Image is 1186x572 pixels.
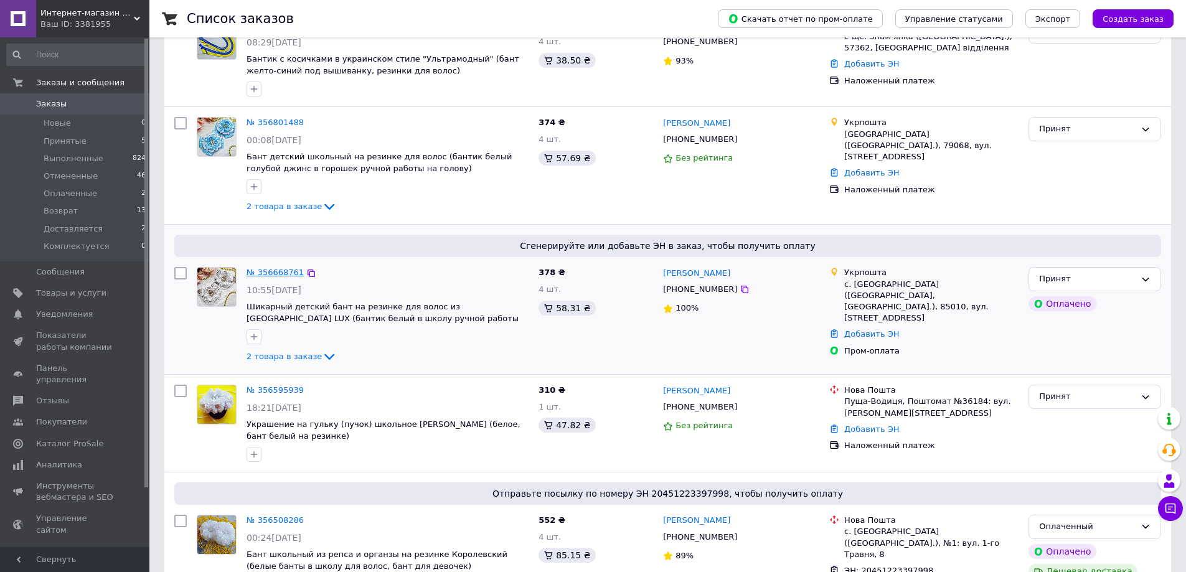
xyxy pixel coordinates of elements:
div: Принят [1039,273,1136,286]
div: Наложенный платеж [844,440,1019,451]
span: 0 [141,118,146,129]
div: Укрпошта [844,117,1019,128]
span: Покупатели [36,416,87,428]
div: с-ще. Знам'янка ([GEOGRAPHIC_DATA].), 57362, [GEOGRAPHIC_DATA] відділення [844,31,1019,54]
span: 2 товара в заказе [247,352,322,361]
span: 0 [141,241,146,252]
a: [PERSON_NAME] [663,118,730,129]
span: Отправьте посылку по номеру ЭН 20451223397998, чтобы получить оплату [179,487,1156,500]
span: Отзывы [36,395,69,406]
span: 4 шт. [539,134,561,144]
span: Отмененные [44,171,98,182]
span: 552 ₴ [539,515,565,525]
a: № 356595939 [247,385,304,395]
img: Фото товару [197,21,236,59]
span: 1 шт. [539,402,561,411]
img: Фото товару [197,268,236,306]
button: Чат с покупателем [1158,496,1183,521]
span: Каталог ProSale [36,438,103,449]
div: [PHONE_NUMBER] [661,281,740,298]
span: 18:21[DATE] [247,403,301,413]
span: 378 ₴ [539,268,565,277]
span: Показатели работы компании [36,330,115,352]
span: Заказы [36,98,67,110]
div: Принят [1039,123,1136,136]
span: 4 шт. [539,532,561,542]
span: Новые [44,118,71,129]
span: Интернет-магазин "Лотос" [40,7,134,19]
span: Принятые [44,136,87,147]
a: Фото товару [197,515,237,555]
span: Создать заказ [1103,14,1164,24]
a: Добавить ЭН [844,168,899,177]
span: 5 [141,136,146,147]
span: 10:55[DATE] [247,285,301,295]
span: 46 [137,171,146,182]
div: [GEOGRAPHIC_DATA] ([GEOGRAPHIC_DATA].), 79068, вул. [STREET_ADDRESS] [844,129,1019,163]
span: Комплектуется [44,241,109,252]
span: 310 ₴ [539,385,565,395]
a: [PERSON_NAME] [663,385,730,397]
a: Бант детский школьный на резинке для волос (бантик белый голубой джинс в горошек ручной работы на... [247,152,512,173]
span: Аналитика [36,459,82,471]
span: Скачать отчет по пром-оплате [728,13,873,24]
div: Наложенный платеж [844,184,1019,195]
span: 00:24[DATE] [247,533,301,543]
div: Оплачено [1028,296,1096,311]
button: Создать заказ [1093,9,1174,28]
a: Бант школьный из репса и органзы на резинке Королевский (белые банты в школу для волос, бант для ... [247,550,507,571]
button: Управление статусами [895,9,1013,28]
a: 2 товара в заказе [247,352,337,361]
a: Добавить ЭН [844,424,899,434]
a: Добавить ЭН [844,59,899,68]
span: 374 ₴ [539,118,565,127]
span: Оплаченные [44,188,97,199]
span: 824 [133,153,146,164]
span: Без рейтинга [675,421,733,430]
div: [PHONE_NUMBER] [661,529,740,545]
div: 85.15 ₴ [539,548,595,563]
span: 08:29[DATE] [247,37,301,47]
button: Экспорт [1025,9,1080,28]
span: Уведомления [36,309,93,320]
span: 2 товара в заказе [247,202,322,211]
a: Добавить ЭН [844,329,899,339]
div: Ваш ID: 3381955 [40,19,149,30]
span: 13 [137,205,146,217]
span: Панель управления [36,363,115,385]
div: Нова Пошта [844,385,1019,396]
span: Управление статусами [905,14,1003,24]
span: 93% [675,56,694,65]
div: 58.31 ₴ [539,301,595,316]
span: Управление сайтом [36,513,115,535]
img: Фото товару [197,515,236,554]
div: 57.69 ₴ [539,151,595,166]
div: Пром-оплата [844,345,1019,357]
span: Экспорт [1035,14,1070,24]
span: 4 шт. [539,37,561,46]
img: Фото товару [197,385,236,424]
div: [PHONE_NUMBER] [661,34,740,50]
div: с. [GEOGRAPHIC_DATA] ([GEOGRAPHIC_DATA], [GEOGRAPHIC_DATA].), 85010, вул. [STREET_ADDRESS] [844,279,1019,324]
button: Скачать отчет по пром-оплате [718,9,883,28]
span: Выполненные [44,153,103,164]
div: Нова Пошта [844,515,1019,526]
span: Возврат [44,205,78,217]
span: 89% [675,551,694,560]
a: Украшение на гульку (пучок) школьное [PERSON_NAME] (белое, бант белый на резинке) [247,420,520,441]
a: Бантик c косичками в украинском стиле "Ультрамодный" (бант желто-синий под вышиванку, резинки для... [247,54,519,75]
a: № 356801488 [247,118,304,127]
a: [PERSON_NAME] [663,268,730,279]
div: 47.82 ₴ [539,418,595,433]
a: Фото товару [197,20,237,60]
div: Наложенный платеж [844,75,1019,87]
span: Сгенерируйте или добавьте ЭН в заказ, чтобы получить оплату [179,240,1156,252]
span: Без рейтинга [675,153,733,162]
a: Шикарный детский бант на резинке для волос из [GEOGRAPHIC_DATA] LUX (бантик белый в школу ручной ... [247,302,519,334]
div: [PHONE_NUMBER] [661,131,740,148]
a: № 356508286 [247,515,304,525]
